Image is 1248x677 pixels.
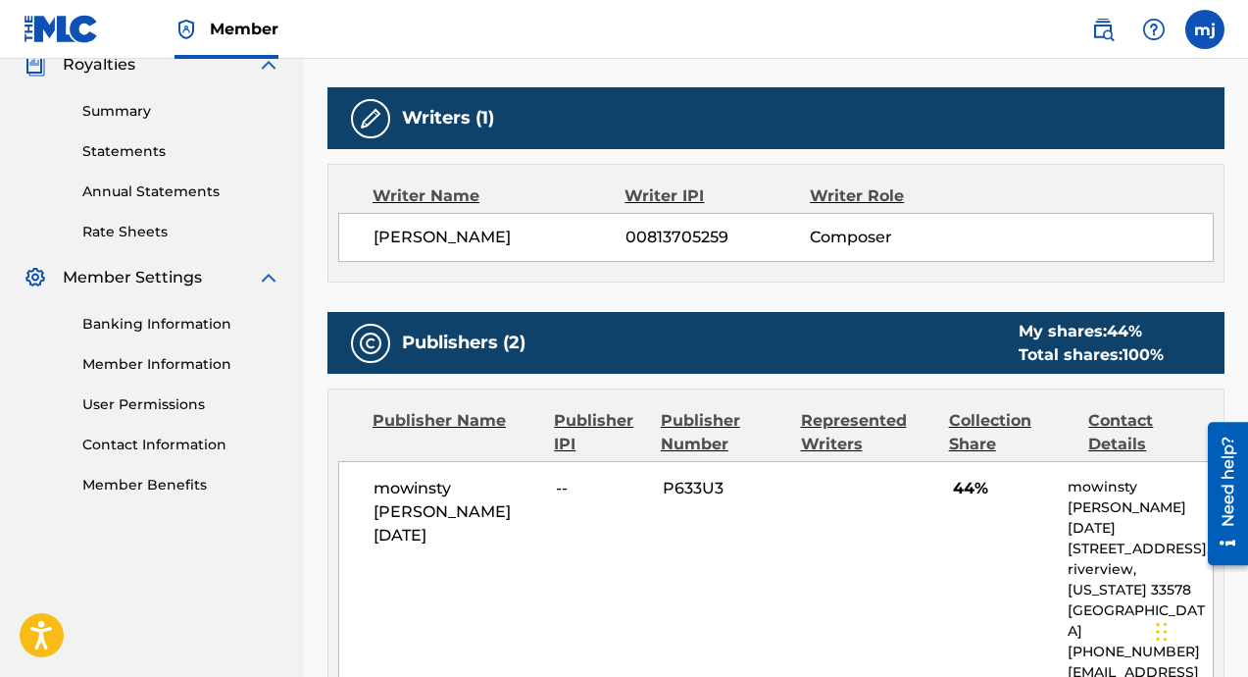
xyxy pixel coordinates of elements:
a: Contact Information [82,435,280,455]
img: MLC Logo [24,15,99,43]
div: Publisher IPI [554,409,646,456]
p: mowinsty [PERSON_NAME][DATE] [1068,477,1213,539]
p: [PHONE_NUMBER] [1068,642,1213,662]
span: Composer [810,226,977,249]
div: Help [1134,10,1173,49]
img: Writers [359,107,382,130]
p: [STREET_ADDRESS], [1068,539,1213,559]
iframe: Chat Widget [1150,583,1248,677]
div: Total shares: [1019,343,1164,367]
a: Member Benefits [82,475,280,495]
img: search [1091,18,1115,41]
div: Writer IPI [624,184,810,208]
span: 00813705259 [625,226,810,249]
a: Statements [82,141,280,162]
span: P633U3 [663,477,788,500]
div: Drag [1156,602,1168,661]
p: riverview, [US_STATE] 33578 [1068,559,1213,600]
div: Writer Role [810,184,978,208]
p: [GEOGRAPHIC_DATA] [1068,600,1213,642]
span: Member [210,18,278,40]
a: Public Search [1083,10,1123,49]
div: Collection Share [949,409,1074,456]
h5: Publishers (2) [402,332,525,354]
div: Writer Name [373,184,624,208]
span: 44% [953,477,1054,500]
span: 44 % [1107,322,1142,340]
img: help [1142,18,1166,41]
div: Represented Writers [801,409,934,456]
span: -- [556,477,648,500]
span: Member Settings [63,266,202,289]
span: Royalties [63,53,135,77]
img: Top Rightsholder [175,18,198,41]
div: Contact Details [1088,409,1214,456]
a: Member Information [82,354,280,375]
a: Banking Information [82,314,280,335]
div: Publisher Name [373,409,539,456]
a: User Permissions [82,394,280,415]
iframe: Resource Center [1193,415,1248,573]
div: Publisher Number [661,409,786,456]
span: mowinsty [PERSON_NAME][DATE] [374,477,541,547]
span: [PERSON_NAME] [374,226,625,249]
img: expand [257,53,280,77]
img: Member Settings [24,266,47,289]
h5: Writers (1) [402,107,494,130]
img: Publishers [359,332,382,355]
a: Summary [82,101,280,122]
img: expand [257,266,280,289]
img: Royalties [24,53,47,77]
div: User Menu [1185,10,1224,49]
a: Rate Sheets [82,222,280,242]
div: My shares: [1019,320,1164,343]
a: Annual Statements [82,182,280,202]
span: 100 % [1123,345,1164,364]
